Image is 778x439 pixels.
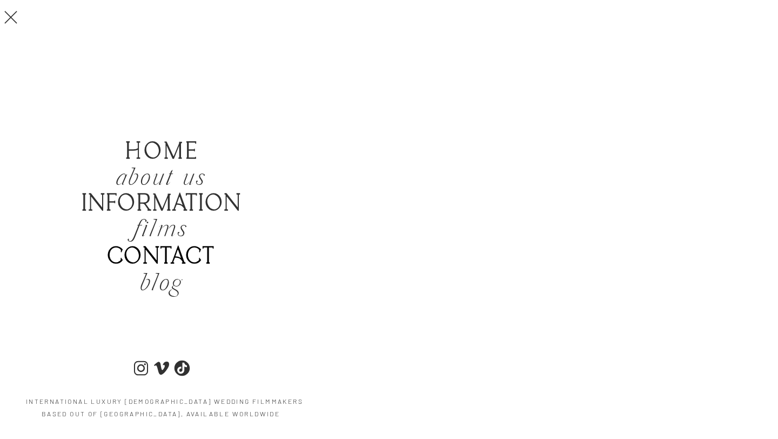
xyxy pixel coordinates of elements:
a: blog [110,272,212,297]
i: about us [116,163,206,195]
b: Contact [107,243,215,271]
a: films [110,218,212,243]
h1: cw [346,4,435,34]
a: home [125,140,196,167]
a: Information [73,192,250,213]
a: Contact [83,245,239,270]
a: Based out of [GEOGRAPHIC_DATA], Available Worldwide [17,407,305,420]
b: home [125,138,199,166]
a: International Luxury [DEMOGRAPHIC_DATA] wedding filmmakers [21,395,308,407]
b: Information [82,190,242,218]
a: about us [116,167,214,188]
